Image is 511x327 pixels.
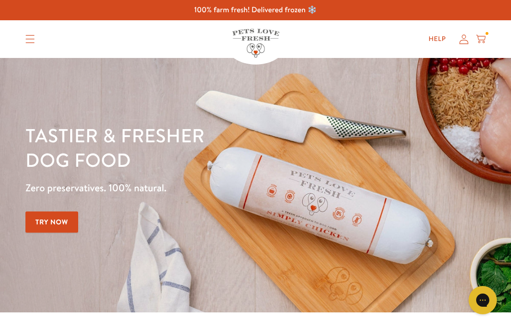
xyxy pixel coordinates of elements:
[18,27,42,51] summary: Translation missing: en.sections.header.menu
[232,29,279,57] img: Pets Love Fresh
[464,283,502,318] iframe: Gorgias live chat messenger
[25,180,332,196] p: Zero preservatives. 100% natural.
[25,212,78,233] a: Try Now
[25,123,332,172] h1: Tastier & fresher dog food
[421,30,454,49] a: Help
